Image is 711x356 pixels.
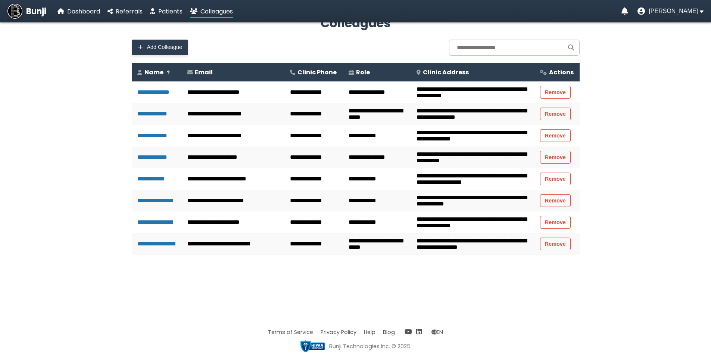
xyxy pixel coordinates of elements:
h2: Colleagues [132,14,580,32]
span: Colleagues [200,7,233,16]
th: Actions [534,63,580,81]
span: Add Colleague [147,44,182,50]
img: Bunji Dental Referral Management [7,4,22,19]
a: YouTube [405,327,412,336]
button: Remove [540,86,571,99]
a: Notifications [621,7,628,15]
a: Dashboard [57,7,100,16]
a: Bunji [7,4,46,19]
a: Blog [383,328,395,336]
a: Privacy Policy [321,328,356,336]
th: Clinic Phone [284,63,343,81]
th: Clinic Address [411,63,534,81]
th: Name [132,63,182,81]
span: Change language [431,328,443,336]
span: Referrals [116,7,143,16]
span: Bunji [26,5,46,18]
a: Help [364,328,375,336]
span: Patients [158,7,183,16]
button: Remove [540,129,571,142]
button: Remove [540,151,571,164]
a: Patients [150,7,183,16]
button: Remove [540,173,571,185]
button: Remove [540,108,571,120]
div: Bunji Technologies Inc. © 2025 [329,343,411,350]
span: Dashboard [67,7,100,16]
button: Remove [540,238,571,250]
th: Role [343,63,411,81]
a: Colleagues [190,7,233,16]
a: Terms of Service [268,328,313,336]
th: Email [182,63,284,81]
button: Remove [540,194,571,207]
a: Referrals [107,7,143,16]
span: [PERSON_NAME] [649,8,698,15]
img: HIPAA compliant [300,340,325,352]
a: LinkedIn [416,327,422,336]
button: User menu [637,7,704,15]
button: Remove [540,216,571,229]
button: Add Colleague [132,40,188,55]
